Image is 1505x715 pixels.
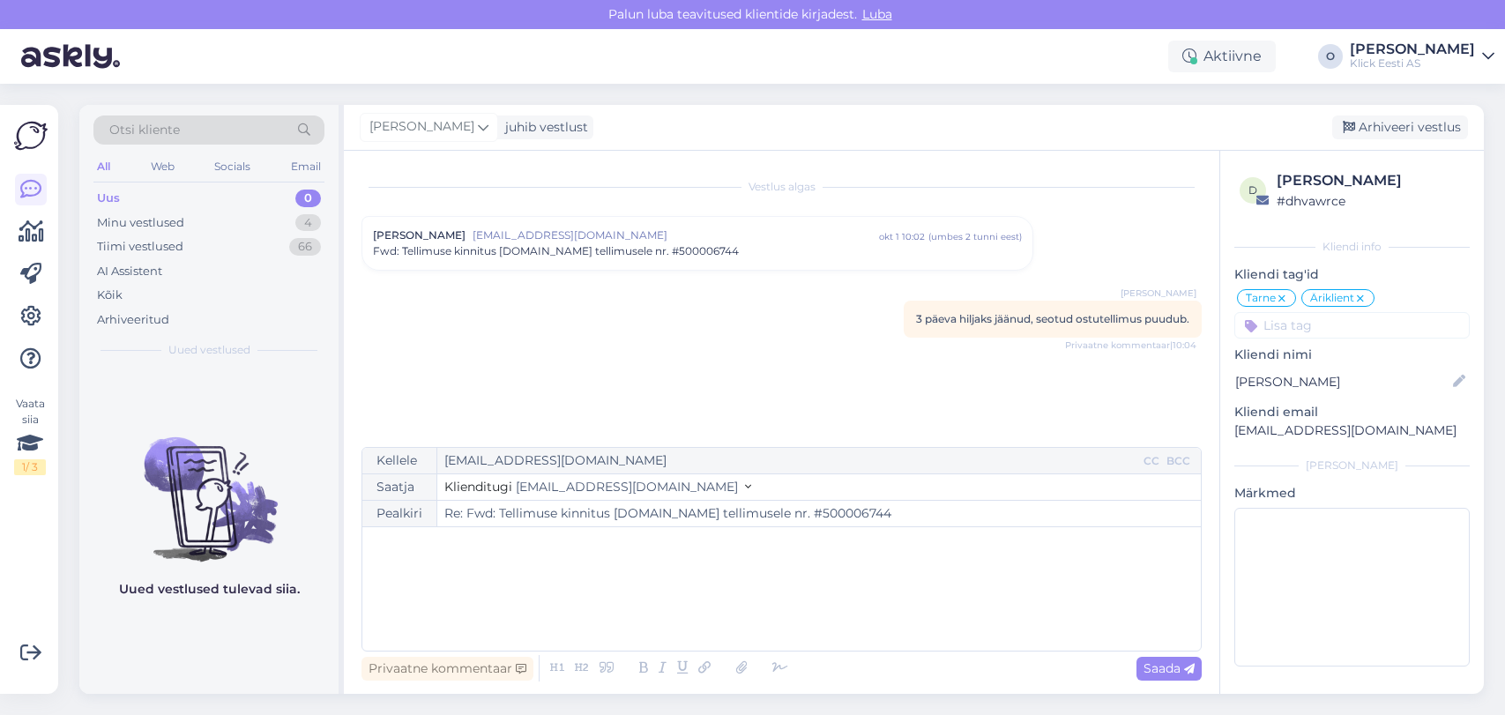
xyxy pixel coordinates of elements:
div: Web [147,155,178,178]
div: AI Assistent [97,263,162,280]
div: ( umbes 2 tunni eest ) [928,230,1022,243]
button: Klienditugi [EMAIL_ADDRESS][DOMAIN_NAME] [444,478,751,496]
div: Socials [211,155,254,178]
div: 66 [289,238,321,256]
img: Askly Logo [14,119,48,153]
div: Arhiveeri vestlus [1332,115,1468,139]
img: No chats [79,406,339,564]
span: Äriklient [1310,293,1354,303]
input: Lisa nimi [1235,372,1449,391]
span: [PERSON_NAME] [373,227,466,243]
span: Uued vestlused [168,342,250,358]
div: Kõik [97,287,123,304]
span: Klienditugi [444,479,512,495]
p: Kliendi email [1234,403,1470,421]
div: Klick Eesti AS [1350,56,1475,71]
div: Privaatne kommentaar [361,657,533,681]
div: Email [287,155,324,178]
div: BCC [1163,453,1194,469]
input: Write subject here... [437,501,1201,526]
span: [EMAIL_ADDRESS][DOMAIN_NAME] [516,479,738,495]
div: All [93,155,114,178]
span: [EMAIL_ADDRESS][DOMAIN_NAME] [473,227,879,243]
span: Fwd: Tellimuse kinnitus [DOMAIN_NAME] tellimusele nr. #500006744 [373,243,739,259]
div: CC [1140,453,1163,469]
div: 4 [295,214,321,232]
div: Pealkiri [362,501,437,526]
span: Tarne [1246,293,1276,303]
p: Kliendi tag'id [1234,265,1470,284]
span: d [1248,183,1257,197]
div: okt 1 10:02 [879,230,925,243]
div: 0 [295,190,321,207]
div: [PERSON_NAME] [1350,42,1475,56]
div: # dhvawrce [1277,191,1464,211]
span: Luba [857,6,898,22]
span: [PERSON_NAME] [1121,287,1196,300]
span: [PERSON_NAME] [369,117,474,137]
div: Aktiivne [1168,41,1276,72]
div: Tiimi vestlused [97,238,183,256]
div: Kellele [362,448,437,473]
div: 1 / 3 [14,459,46,475]
div: juhib vestlust [498,118,588,137]
input: Recepient... [437,448,1140,473]
span: Saada [1144,660,1195,676]
input: Lisa tag [1234,312,1470,339]
span: Otsi kliente [109,121,180,139]
div: Uus [97,190,120,207]
span: Privaatne kommentaar | 10:04 [1065,339,1196,352]
div: [PERSON_NAME] [1277,170,1464,191]
a: [PERSON_NAME]Klick Eesti AS [1350,42,1494,71]
div: Vestlus algas [361,179,1202,195]
span: 3 päeva hiljaks jäänud, seotud ostutellimus puudub. [916,312,1189,325]
div: O [1318,44,1343,69]
div: Saatja [362,474,437,500]
p: Uued vestlused tulevad siia. [119,580,300,599]
div: Arhiveeritud [97,311,169,329]
div: Minu vestlused [97,214,184,232]
p: [EMAIL_ADDRESS][DOMAIN_NAME] [1234,421,1470,440]
div: Vaata siia [14,396,46,475]
div: Kliendi info [1234,239,1470,255]
p: Kliendi nimi [1234,346,1470,364]
p: Märkmed [1234,484,1470,503]
div: [PERSON_NAME] [1234,458,1470,473]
